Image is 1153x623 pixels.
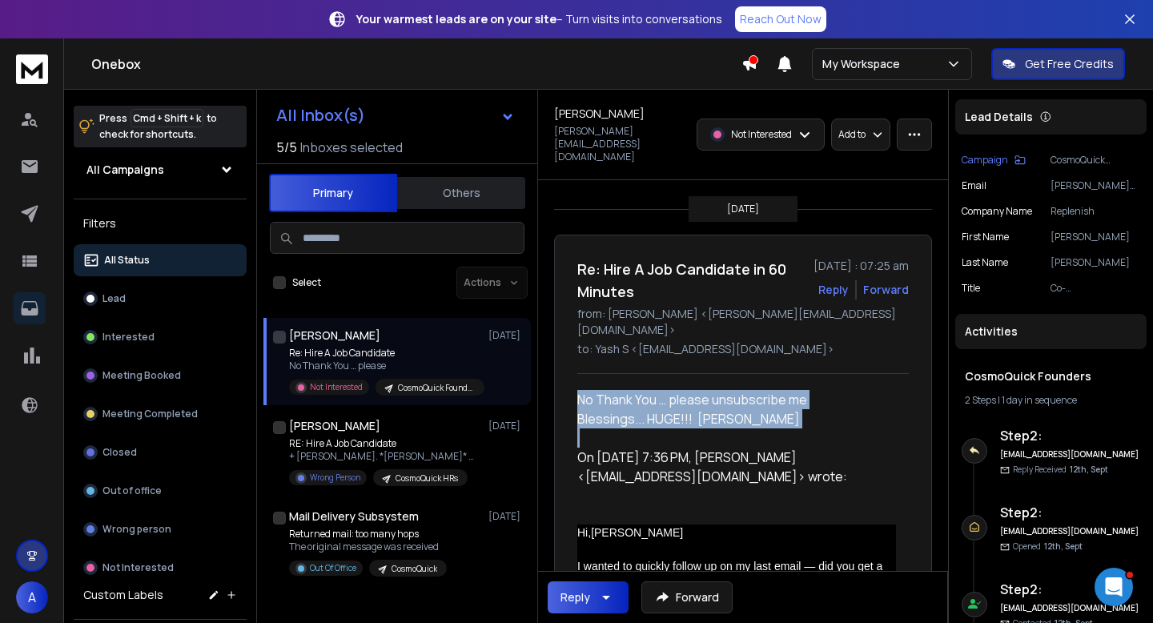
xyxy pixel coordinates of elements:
[955,314,1147,349] div: Activities
[310,562,356,574] p: Out Of Office
[74,321,247,353] button: Interested
[289,418,380,434] h1: [PERSON_NAME]
[74,513,247,545] button: Wrong person
[83,587,163,603] h3: Custom Labels
[289,450,481,463] p: + [PERSON_NAME]. *[PERSON_NAME]* Manager
[1051,282,1140,295] p: Co-Founder/Author/Speaker
[397,175,525,211] button: Others
[1000,602,1140,614] h6: [EMAIL_ADDRESS][DOMAIN_NAME]
[16,54,48,84] img: logo
[818,282,849,298] button: Reply
[577,306,909,338] p: from: [PERSON_NAME] <[PERSON_NAME][EMAIL_ADDRESS][DOMAIN_NAME]>
[396,472,458,484] p: CosmoQuick HRs
[276,138,297,157] span: 5 / 5
[102,408,198,420] p: Meeting Completed
[102,292,126,305] p: Lead
[398,382,475,394] p: CosmoQuick Founders
[74,360,247,392] button: Meeting Booked
[577,409,896,428] div: Blessings... HUGE!!! [PERSON_NAME]
[1070,464,1108,475] span: 12th, Sept
[740,11,822,27] p: Reach Out Now
[1051,256,1140,269] p: [PERSON_NAME]
[1013,464,1108,476] p: Reply Received
[554,106,645,122] h1: [PERSON_NAME]
[962,205,1032,218] p: Company Name
[991,48,1125,80] button: Get Free Credits
[356,11,556,26] strong: Your warmest leads are on your site
[1051,179,1140,192] p: [PERSON_NAME][EMAIL_ADDRESS][DOMAIN_NAME]
[962,256,1008,269] p: Last Name
[548,581,629,613] button: Reply
[263,99,528,131] button: All Inbox(s)
[74,552,247,584] button: Not Interested
[1051,205,1140,218] p: Replenish
[74,436,247,468] button: Closed
[1051,231,1140,243] p: [PERSON_NAME]
[392,563,437,575] p: CosmoQuick
[965,109,1033,125] p: Lead Details
[1044,541,1083,552] span: 12th, Sept
[74,154,247,186] button: All Campaigns
[1013,541,1083,553] p: Opened
[554,125,687,163] p: [PERSON_NAME][EMAIL_ADDRESS][DOMAIN_NAME]
[1000,580,1140,599] h6: Step 2 :
[289,328,380,344] h1: [PERSON_NAME]
[289,360,481,372] p: No Thank You … please
[1000,525,1140,537] h6: [EMAIL_ADDRESS][DOMAIN_NAME]
[86,162,164,178] h1: All Campaigns
[276,107,365,123] h1: All Inbox(s)
[310,472,360,484] p: Wrong Person
[289,437,481,450] p: RE: Hire A Job Candidate
[727,203,759,215] p: [DATE]
[962,282,980,295] p: title
[102,484,162,497] p: Out of office
[577,525,896,558] div: Hi,
[356,11,722,27] p: – Turn visits into conversations
[577,341,909,357] p: to: Yash S <[EMAIL_ADDRESS][DOMAIN_NAME]>
[74,283,247,315] button: Lead
[488,510,524,523] p: [DATE]
[16,581,48,613] button: A
[74,244,247,276] button: All Status
[735,6,826,32] a: Reach Out Now
[822,56,906,72] p: My Workspace
[102,523,171,536] p: Wrong person
[1051,154,1140,167] p: CosmoQuick Founders
[965,368,1137,384] h1: CosmoQuick Founders
[577,448,896,505] blockquote: On [DATE] 7:36 PM, [PERSON_NAME] <[EMAIL_ADDRESS][DOMAIN_NAME]> wrote:
[962,154,1026,167] button: Campaign
[962,154,1008,167] p: Campaign
[965,394,1137,407] div: |
[1095,568,1133,606] iframe: Intercom live chat
[292,276,321,289] label: Select
[814,258,909,274] p: [DATE] : 07:25 am
[962,231,1009,243] p: First Name
[560,589,590,605] div: Reply
[1000,426,1140,445] h6: Step 2 :
[289,508,419,525] h1: Mail Delivery Subsystem
[310,381,363,393] p: Not Interested
[74,475,247,507] button: Out of office
[102,446,137,459] p: Closed
[863,282,909,298] div: Forward
[99,111,217,143] p: Press to check for shortcuts.
[591,526,683,539] span: [PERSON_NAME]
[488,329,524,342] p: [DATE]
[488,420,524,432] p: [DATE]
[102,561,174,574] p: Not Interested
[1000,448,1140,460] h6: [EMAIL_ADDRESS][DOMAIN_NAME]
[289,347,481,360] p: Re: Hire A Job Candidate
[102,331,155,344] p: Interested
[962,179,986,192] p: Email
[91,54,741,74] h1: Onebox
[300,138,403,157] h3: Inboxes selected
[1002,393,1077,407] span: 1 day in sequence
[74,398,247,430] button: Meeting Completed
[269,174,397,212] button: Primary
[1000,503,1140,522] h6: Step 2 :
[965,393,996,407] span: 2 Steps
[838,128,866,141] p: Add to
[131,109,203,127] span: Cmd + Shift + k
